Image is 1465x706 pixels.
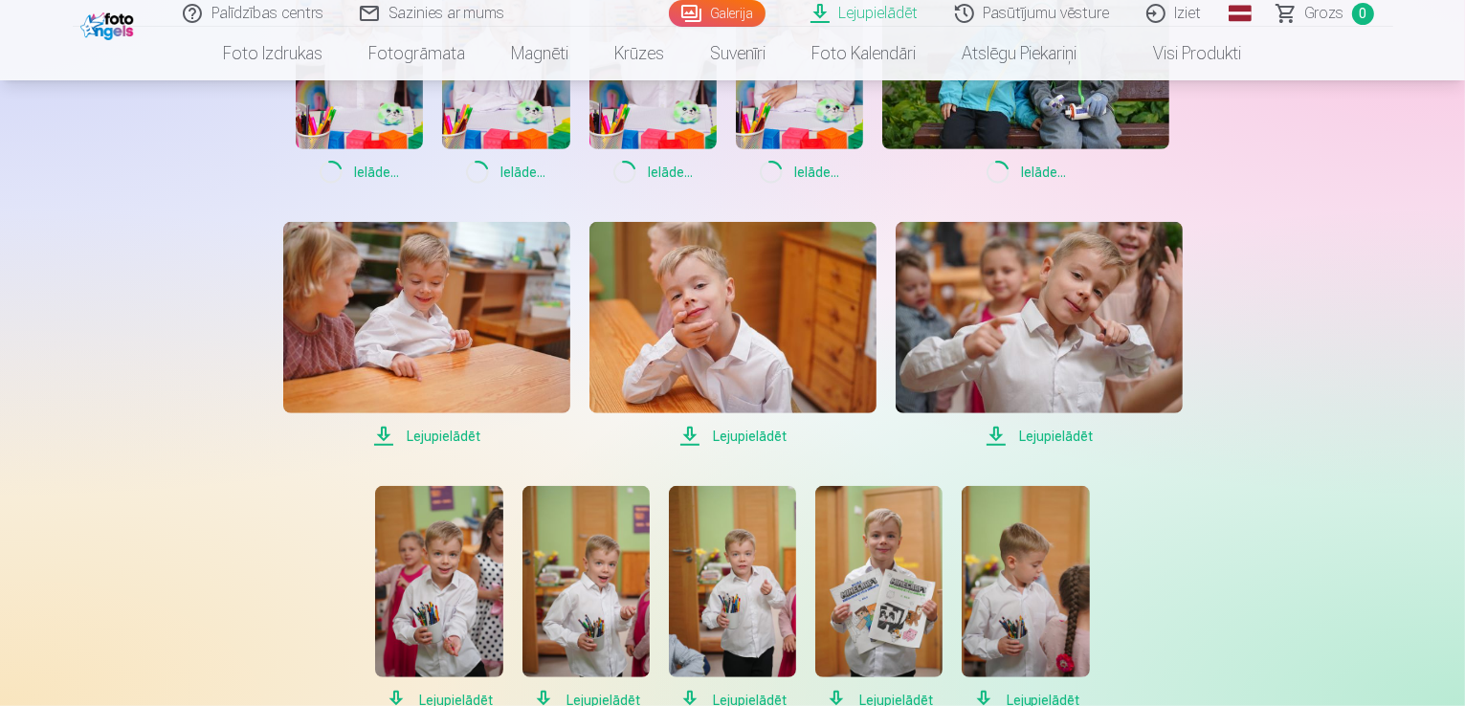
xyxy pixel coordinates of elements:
[688,27,789,80] a: Suvenīri
[296,161,423,184] span: Ielāde ...
[1100,27,1265,80] a: Visi produkti
[442,161,569,184] span: Ielāde ...
[346,27,489,80] a: Fotogrāmata
[283,222,570,448] a: Lejupielādēt
[201,27,346,80] a: Foto izdrukas
[896,222,1183,448] a: Lejupielādēt
[589,161,717,184] span: Ielāde ...
[736,161,863,184] span: Ielāde ...
[80,8,139,40] img: /fa1
[489,27,592,80] a: Magnēti
[589,222,877,448] a: Lejupielādēt
[940,27,1100,80] a: Atslēgu piekariņi
[789,27,940,80] a: Foto kalendāri
[1305,2,1344,25] span: Grozs
[589,425,877,448] span: Lejupielādēt
[882,161,1169,184] span: Ielāde ...
[1352,3,1374,25] span: 0
[283,425,570,448] span: Lejupielādēt
[896,425,1183,448] span: Lejupielādēt
[592,27,688,80] a: Krūzes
